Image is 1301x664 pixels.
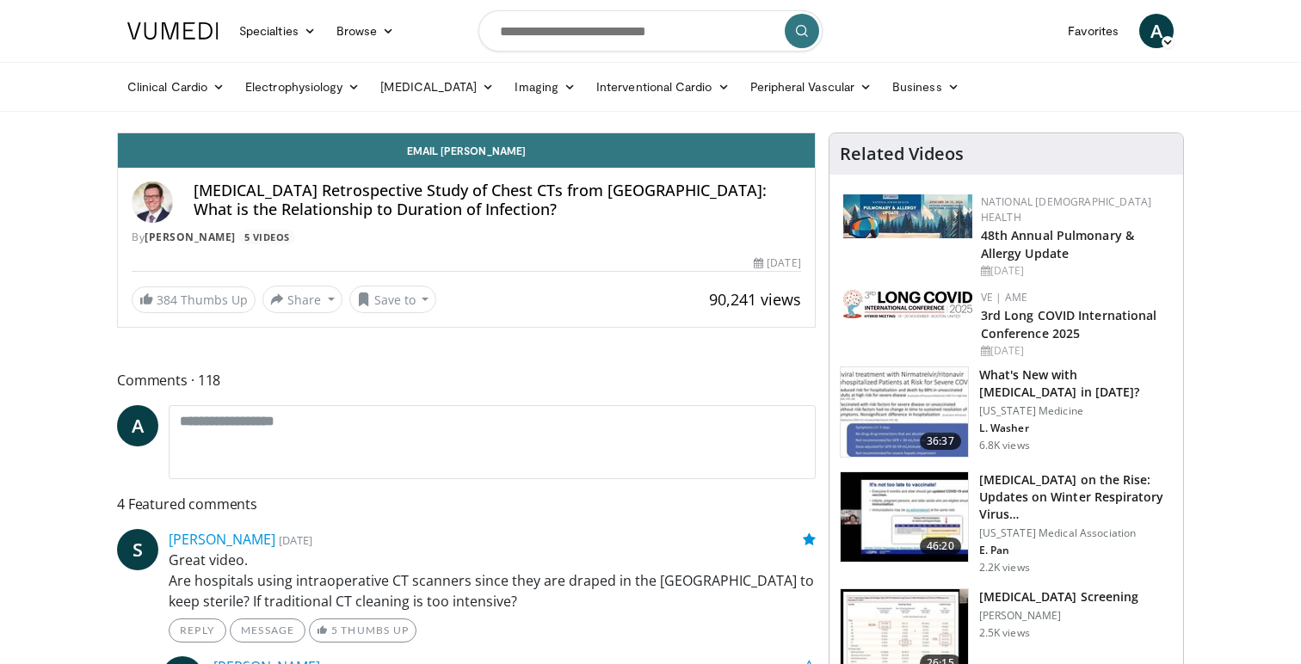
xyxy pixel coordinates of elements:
button: Share [262,286,342,313]
img: e6ac19ea-06ec-4e73-bb2e-8837b1071482.150x105_q85_crop-smart_upscale.jpg [841,367,968,457]
a: 5 Thumbs Up [309,618,416,642]
div: [DATE] [981,263,1169,279]
a: VE | AME [981,290,1027,304]
p: Great video. Are hospitals using intraoperative CT scanners since they are draped in the [GEOGRAP... [169,550,816,612]
img: a7fdb341-8f47-4b27-b917-6bcaa0e8415b.150x105_q85_crop-smart_upscale.jpg [841,472,968,562]
span: 384 [157,292,177,308]
span: Comments 118 [117,369,816,391]
a: A [1139,14,1174,48]
a: 48th Annual Pulmonary & Allergy Update [981,227,1134,261]
h3: [MEDICAL_DATA] on the Rise: Updates on Winter Respiratory Virus… [979,471,1173,523]
a: Favorites [1057,14,1129,48]
img: a2792a71-925c-4fc2-b8ef-8d1b21aec2f7.png.150x105_q85_autocrop_double_scale_upscale_version-0.2.jpg [843,290,972,318]
div: [DATE] [754,255,800,271]
p: [US_STATE] Medicine [979,404,1173,418]
a: Email [PERSON_NAME] [118,133,815,168]
a: Browse [326,14,405,48]
button: Save to [349,286,437,313]
a: Peripheral Vascular [740,70,882,104]
p: [US_STATE] Medical Association [979,526,1173,540]
a: Interventional Cardio [586,70,740,104]
span: 36:37 [920,433,961,450]
a: 5 Videos [238,230,295,244]
span: 46:20 [920,538,961,555]
h4: Related Videos [840,144,964,164]
a: [MEDICAL_DATA] [370,70,504,104]
p: E. Pan [979,544,1173,557]
h4: [MEDICAL_DATA] Retrospective Study of Chest CTs from [GEOGRAPHIC_DATA]: What is the Relationship ... [194,181,801,218]
p: 2.2K views [979,561,1030,575]
img: Avatar [132,181,173,223]
h3: [MEDICAL_DATA] Screening [979,588,1138,606]
a: 36:37 What's New with [MEDICAL_DATA] in [DATE]? [US_STATE] Medicine L. Washer 6.8K views [840,366,1173,458]
span: 90,241 views [709,289,801,310]
img: VuMedi Logo [127,22,219,40]
a: Message [230,618,305,642]
span: 4 Featured comments [117,493,816,515]
a: A [117,405,158,446]
a: Clinical Cardio [117,70,235,104]
h3: What's New with [MEDICAL_DATA] in [DATE]? [979,366,1173,401]
p: [PERSON_NAME] [979,609,1138,623]
p: 2.5K views [979,626,1030,640]
p: 6.8K views [979,439,1030,452]
small: [DATE] [279,532,312,548]
a: Electrophysiology [235,70,370,104]
a: [PERSON_NAME] [145,230,236,244]
a: Specialties [229,14,326,48]
img: b90f5d12-84c1-472e-b843-5cad6c7ef911.jpg.150x105_q85_autocrop_double_scale_upscale_version-0.2.jpg [843,194,972,238]
a: Imaging [504,70,586,104]
span: 5 [331,624,338,636]
a: Business [882,70,970,104]
a: 46:20 [MEDICAL_DATA] on the Rise: Updates on Winter Respiratory Virus… [US_STATE] Medical Associa... [840,471,1173,575]
div: [DATE] [981,343,1169,359]
input: Search topics, interventions [478,10,823,52]
a: National [DEMOGRAPHIC_DATA] Health [981,194,1152,224]
a: Reply [169,618,226,642]
a: 3rd Long COVID International Conference 2025 [981,307,1157,341]
div: By [132,230,801,245]
a: 384 Thumbs Up [132,286,256,313]
a: S [117,529,158,570]
p: L. Washer [979,421,1173,435]
a: [PERSON_NAME] [169,530,275,549]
